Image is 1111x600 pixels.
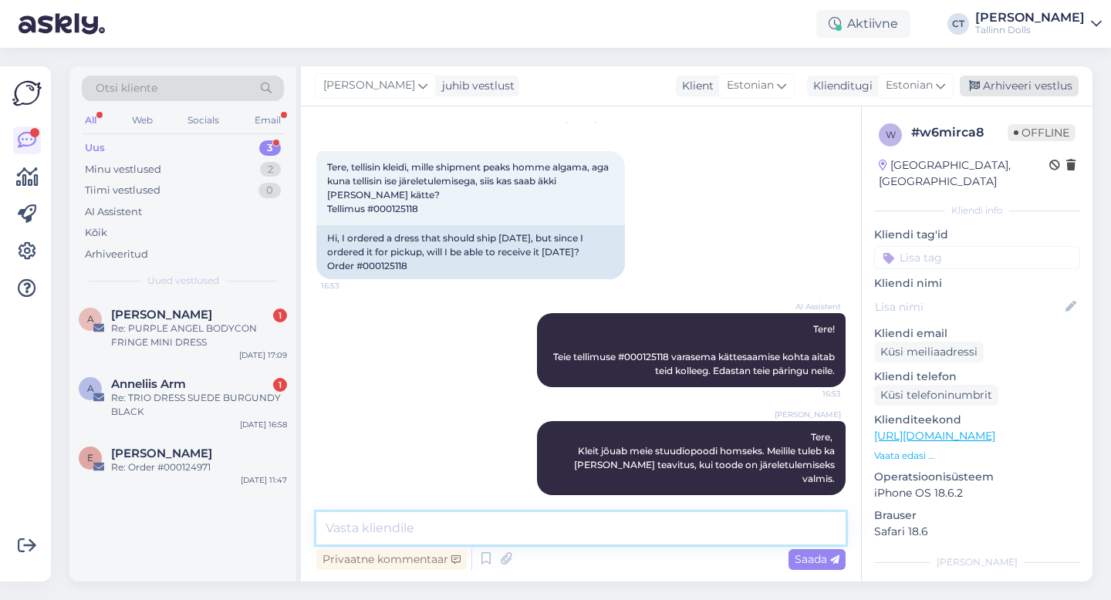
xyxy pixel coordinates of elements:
[775,409,841,420] span: [PERSON_NAME]
[323,77,415,94] span: [PERSON_NAME]
[874,325,1080,342] p: Kliendi email
[960,76,1079,96] div: Arhiveeri vestlus
[975,12,1085,24] div: [PERSON_NAME]
[273,308,287,322] div: 1
[87,383,94,394] span: A
[874,342,984,362] div: Küsi meiliaadressi
[874,227,1080,243] p: Kliendi tag'id
[240,419,287,430] div: [DATE] 16:58
[327,161,611,214] span: Tere, tellisin kleidi, mille shipment peaks homme algama, aga kuna tellisin ise järeletulemisega,...
[676,78,714,94] div: Klient
[874,204,1080,217] div: Kliendi info
[85,225,107,241] div: Kõik
[316,549,467,570] div: Privaatne kommentaar
[783,388,841,399] span: 16:53
[85,247,148,262] div: Arhiveeritud
[1008,124,1076,141] span: Offline
[783,301,841,312] span: AI Assistent
[12,79,42,108] img: Askly Logo
[783,496,841,507] span: 17:11
[874,369,1080,385] p: Kliendi telefon
[111,447,212,460] span: Elo Saar
[111,322,287,349] div: Re: PURPLE ANGEL BODYCON FRINGE MINI DRESS
[321,280,379,292] span: 16:53
[879,157,1049,190] div: [GEOGRAPHIC_DATA], [GEOGRAPHIC_DATA]
[85,204,142,220] div: AI Assistent
[816,10,910,38] div: Aktiivne
[273,378,287,392] div: 1
[874,507,1080,524] p: Brauser
[259,140,281,156] div: 3
[129,110,156,130] div: Web
[874,485,1080,501] p: iPhone OS 18.6.2
[795,552,839,566] span: Saada
[874,275,1080,292] p: Kliendi nimi
[82,110,100,130] div: All
[111,308,212,322] span: Anne Eesmaa
[874,578,1080,595] p: Märkmed
[975,24,1085,36] div: Tallinn Dolls
[875,298,1062,315] input: Lisa nimi
[184,110,222,130] div: Socials
[258,183,281,198] div: 0
[147,274,219,288] span: Uued vestlused
[111,391,287,419] div: Re: TRIO DRESS SUEDE BURGUNDY BLACK
[436,78,515,94] div: juhib vestlust
[85,140,105,156] div: Uus
[874,449,1080,463] p: Vaata edasi ...
[807,78,873,94] div: Klienditugi
[87,313,94,325] span: A
[886,129,896,140] span: w
[96,80,157,96] span: Otsi kliente
[252,110,284,130] div: Email
[727,77,774,94] span: Estonian
[874,412,1080,428] p: Klienditeekond
[874,469,1080,485] p: Operatsioonisüsteem
[874,429,995,443] a: [URL][DOMAIN_NAME]
[874,555,1080,569] div: [PERSON_NAME]
[874,246,1080,269] input: Lisa tag
[85,183,160,198] div: Tiimi vestlused
[111,460,287,474] div: Re: Order #000124971
[87,452,93,463] span: E
[886,77,933,94] span: Estonian
[874,524,1080,540] p: Safari 18.6
[111,377,186,391] span: Anneliis Arm
[874,385,998,406] div: Küsi telefoninumbrit
[316,225,625,279] div: Hi, I ordered a dress that should ship [DATE], but since I ordered it for pickup, will I be able ...
[241,474,287,486] div: [DATE] 11:47
[911,123,1008,142] div: # w6mirca8
[85,162,161,177] div: Minu vestlused
[239,349,287,361] div: [DATE] 17:09
[975,12,1102,36] a: [PERSON_NAME]Tallinn Dolls
[260,162,281,177] div: 2
[947,13,969,35] div: CT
